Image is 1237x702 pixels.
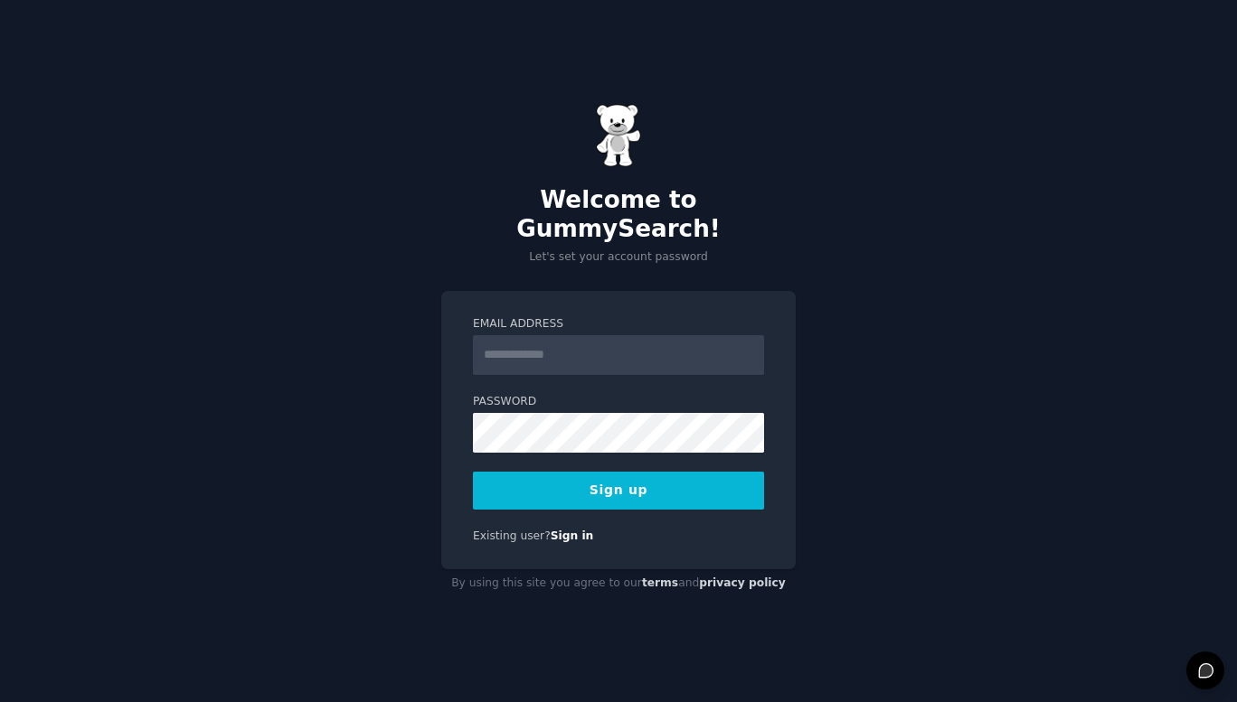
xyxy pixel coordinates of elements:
a: Sign in [551,529,594,542]
a: privacy policy [699,576,786,589]
label: Email Address [473,316,764,332]
h2: Welcome to GummySearch! [441,186,796,243]
p: Let's set your account password [441,249,796,266]
button: Sign up [473,472,764,510]
div: By using this site you agree to our and [441,569,796,598]
span: Existing user? [473,529,551,542]
label: Password [473,394,764,410]
a: terms [642,576,678,589]
img: Gummy Bear [596,104,641,167]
